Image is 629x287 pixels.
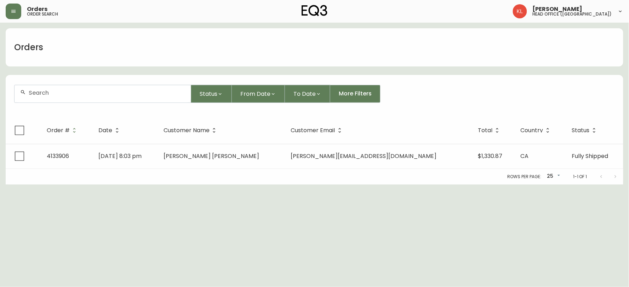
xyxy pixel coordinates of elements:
[572,127,599,134] span: Status
[164,127,219,134] span: Customer Name
[533,12,612,16] h5: head office ([GEOGRAPHIC_DATA])
[232,85,285,103] button: From Date
[291,127,344,134] span: Customer Email
[521,127,553,134] span: Country
[302,5,328,16] img: logo
[508,174,541,180] p: Rows per page:
[200,89,217,98] span: Status
[339,90,372,98] span: More Filters
[240,89,270,98] span: From Date
[285,85,330,103] button: To Date
[47,127,79,134] span: Order #
[533,6,583,12] span: [PERSON_NAME]
[47,128,70,133] span: Order #
[191,85,232,103] button: Status
[27,12,58,16] h5: order search
[291,152,437,160] span: [PERSON_NAME][EMAIL_ADDRESS][DOMAIN_NAME]
[164,128,210,133] span: Customer Name
[478,152,503,160] span: $1,330.87
[99,128,113,133] span: Date
[29,89,185,96] input: Search
[478,127,502,134] span: Total
[573,174,587,180] p: 1-1 of 1
[291,128,335,133] span: Customer Email
[513,4,527,18] img: 2c0c8aa7421344cf0398c7f872b772b5
[99,127,122,134] span: Date
[27,6,47,12] span: Orders
[14,41,43,53] h1: Orders
[47,152,69,160] span: 4133906
[521,152,529,160] span: CA
[572,128,590,133] span: Status
[572,152,608,160] span: Fully Shipped
[330,85,381,103] button: More Filters
[478,128,493,133] span: Total
[521,128,543,133] span: Country
[293,89,316,98] span: To Date
[99,152,142,160] span: [DATE] 8:03 pm
[164,152,259,160] span: [PERSON_NAME] [PERSON_NAME]
[544,171,562,182] div: 25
